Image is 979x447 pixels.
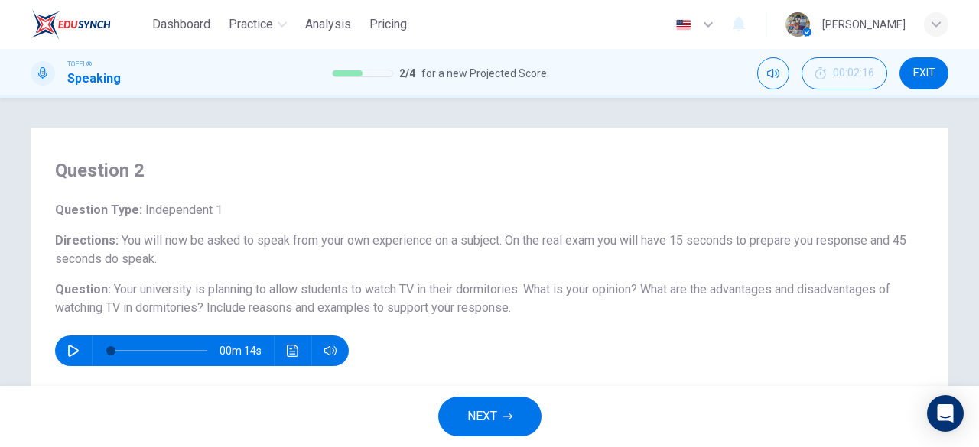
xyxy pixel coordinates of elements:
span: Your university is planning to allow students to watch TV in their dormitories. What is your opin... [55,282,890,315]
span: Practice [229,15,273,34]
span: Analysis [305,15,351,34]
button: Pricing [363,11,413,38]
div: [PERSON_NAME] [822,15,906,34]
img: EduSynch logo [31,9,111,40]
span: Pricing [369,15,407,34]
div: Hide [802,57,887,89]
span: TOEFL® [67,59,92,70]
span: You will now be asked to speak from your own experience on a subject. On the real exam you will h... [55,233,906,266]
div: Open Intercom Messenger [927,395,964,432]
h6: Question Type : [55,201,924,219]
div: Mute [757,57,789,89]
span: EXIT [913,67,935,79]
h6: Question : [55,280,924,317]
button: EXIT [899,57,948,89]
img: en [674,19,693,31]
span: 00m 14s [220,335,274,366]
button: 00:02:16 [802,57,887,89]
button: Dashboard [146,11,216,38]
h4: Question 2 [55,158,924,183]
span: Independent 1 [142,202,223,217]
h6: Directions : [55,232,924,268]
button: NEXT [438,397,542,436]
span: NEXT [467,406,497,427]
h1: Speaking [67,70,121,88]
span: 00:02:16 [833,67,874,79]
span: Include reasons and examples to support your response. [207,300,511,315]
span: Dashboard [152,15,210,34]
a: EduSynch logo [31,9,146,40]
button: Practice [223,11,293,38]
span: for a new Projected Score [421,64,547,83]
img: Profile picture [785,12,810,37]
button: Analysis [299,11,357,38]
button: Click to see the audio transcription [281,335,305,366]
span: 2 / 4 [399,64,415,83]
